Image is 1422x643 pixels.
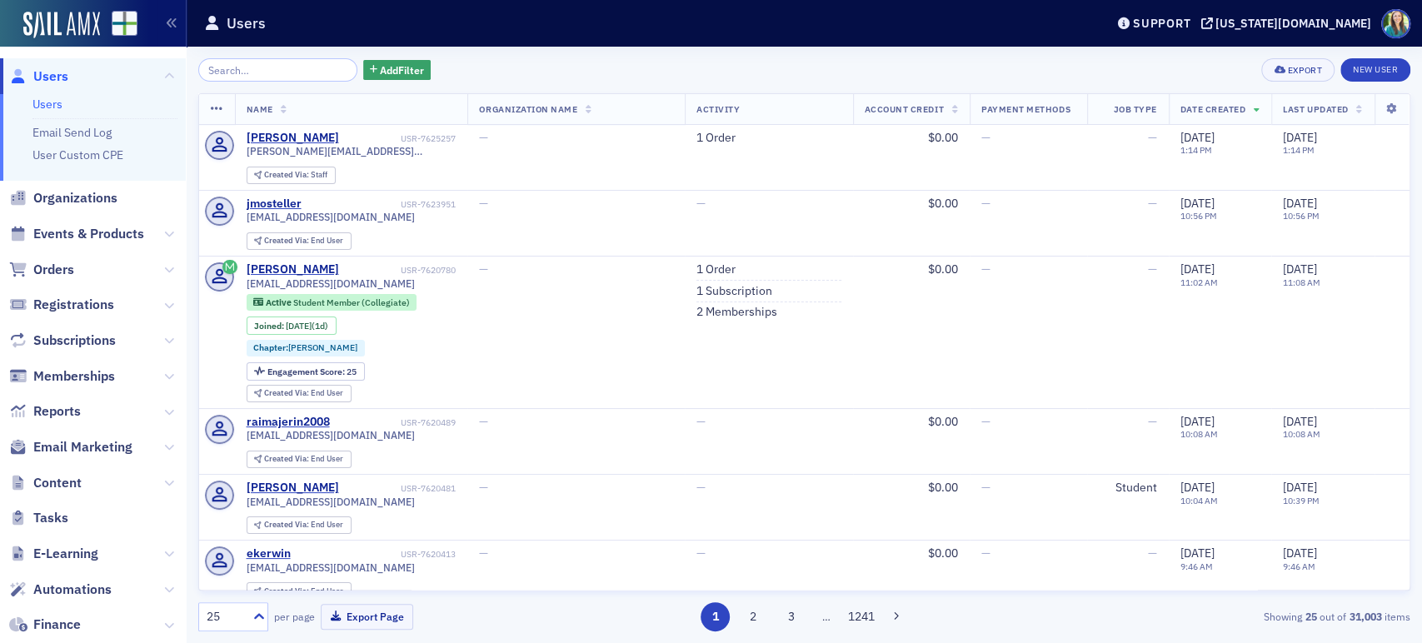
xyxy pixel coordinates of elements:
[247,262,339,277] a: [PERSON_NAME]
[479,414,488,429] span: —
[293,297,410,308] span: Student Member (Collegiate)
[23,12,100,38] a: SailAMX
[293,549,456,560] div: USR-7620413
[1180,546,1215,561] span: [DATE]
[1180,144,1212,156] time: 1:14 PM
[696,262,736,277] a: 1 Order
[1180,277,1218,288] time: 11:02 AM
[247,167,336,184] div: Created Via: Staff
[1148,546,1157,561] span: —
[9,189,117,207] a: Organizations
[33,189,117,207] span: Organizations
[247,294,417,311] div: Active: Active: Student Member (Collegiate)
[696,414,706,429] span: —
[264,521,343,530] div: End User
[1283,144,1315,156] time: 1:14 PM
[9,474,82,492] a: Content
[479,103,577,115] span: Organization Name
[266,297,293,308] span: Active
[247,211,415,223] span: [EMAIL_ADDRESS][DOMAIN_NAME]
[247,415,330,430] a: raimajerin2008
[776,602,806,631] button: 3
[1133,16,1190,31] div: Support
[342,265,456,276] div: USR-7620780
[928,414,958,429] span: $0.00
[815,609,838,624] span: …
[267,367,357,376] div: 25
[479,262,488,277] span: —
[247,496,415,508] span: [EMAIL_ADDRESS][DOMAIN_NAME]
[981,480,990,495] span: —
[247,317,337,335] div: Joined: 2025-09-15 00:00:00
[264,587,343,596] div: End User
[1283,428,1320,440] time: 10:08 AM
[1215,16,1371,31] div: [US_STATE][DOMAIN_NAME]
[1283,262,1317,277] span: [DATE]
[1180,428,1218,440] time: 10:08 AM
[33,581,112,599] span: Automations
[380,62,424,77] span: Add Filter
[981,130,990,145] span: —
[274,609,315,624] label: per page
[1261,58,1334,82] button: Export
[247,546,291,561] a: ekerwin
[1302,609,1320,624] strong: 25
[247,131,339,146] a: [PERSON_NAME]
[1381,9,1410,38] span: Profile
[1283,414,1317,429] span: [DATE]
[247,582,352,600] div: Created Via: End User
[247,481,339,496] a: [PERSON_NAME]
[286,321,328,331] div: (1d)
[33,545,98,563] span: E-Learning
[247,340,366,356] div: Chapter:
[9,581,112,599] a: Automations
[696,103,740,115] span: Activity
[286,320,312,331] span: [DATE]
[9,67,68,86] a: Users
[1283,495,1320,506] time: 10:39 PM
[267,366,347,377] span: Engagement Score :
[981,196,990,211] span: —
[1180,196,1215,211] span: [DATE]
[1180,130,1215,145] span: [DATE]
[247,232,352,250] div: Created Via: End User
[112,11,137,37] img: SailAMX
[264,519,311,530] span: Created Via :
[33,367,115,386] span: Memberships
[321,604,413,630] button: Export Page
[100,11,137,39] a: View Homepage
[254,321,286,331] span: Joined :
[1283,277,1320,288] time: 11:08 AM
[479,546,488,561] span: —
[264,237,343,246] div: End User
[342,483,456,494] div: USR-7620481
[9,331,116,350] a: Subscriptions
[264,169,311,180] span: Created Via :
[1148,130,1157,145] span: —
[1180,495,1218,506] time: 10:04 AM
[1283,130,1317,145] span: [DATE]
[9,616,81,634] a: Finance
[253,341,288,353] span: Chapter :
[9,261,74,279] a: Orders
[1099,481,1157,496] div: Student
[928,130,958,145] span: $0.00
[33,261,74,279] span: Orders
[264,389,343,398] div: End User
[1346,609,1385,624] strong: 31,003
[32,125,112,140] a: Email Send Log
[1114,103,1157,115] span: Job Type
[928,480,958,495] span: $0.00
[32,97,62,112] a: Users
[264,453,311,464] span: Created Via :
[1283,210,1320,222] time: 10:56 PM
[247,451,352,468] div: Created Via: End User
[33,67,68,86] span: Users
[247,516,352,534] div: Created Via: End User
[247,362,365,381] div: Engagement Score: 25
[1180,414,1215,429] span: [DATE]
[247,103,273,115] span: Name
